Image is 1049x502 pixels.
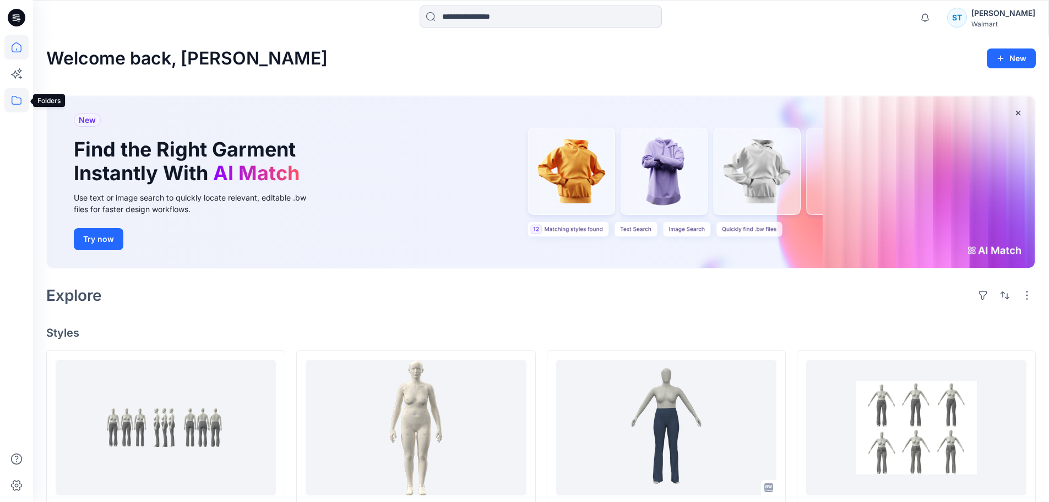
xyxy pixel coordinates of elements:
[556,360,776,496] a: 016002_AVIA Softsculpt Flare-Tall Inseam 34.5“
[947,8,967,28] div: ST
[987,48,1036,68] button: New
[74,138,305,185] h1: Find the Right Garment Instantly With
[74,192,322,215] div: Use text or image search to quickly locate relevant, editable .bw files for faster design workflows.
[46,287,102,304] h2: Explore
[971,7,1035,20] div: [PERSON_NAME]
[46,48,328,69] h2: Welcome back, [PERSON_NAME]
[306,360,526,496] a: WM Missy 10 V1
[79,114,96,127] span: New
[56,360,276,496] a: Parametric Avatar Womens_March 2025 Update
[971,20,1035,28] div: Walmart
[806,360,1026,496] a: Parametric Avatar Womens
[74,228,123,250] button: Try now
[46,326,1036,339] h4: Styles
[213,161,300,185] span: AI Match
